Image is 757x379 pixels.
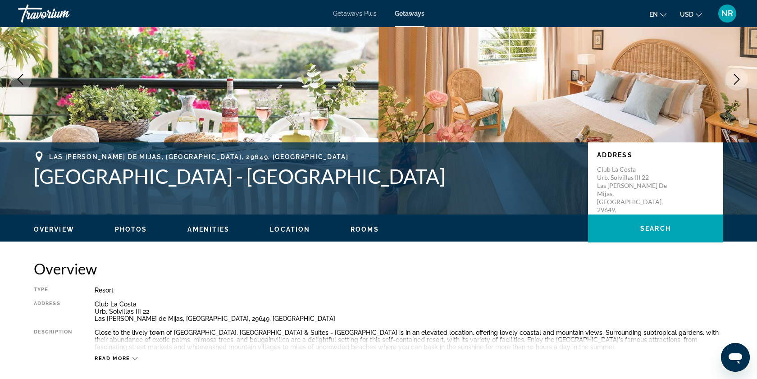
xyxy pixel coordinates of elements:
[725,68,748,91] button: Next image
[34,164,579,188] h1: [GEOGRAPHIC_DATA] - [GEOGRAPHIC_DATA]
[333,10,377,17] a: Getaways Plus
[95,329,723,351] div: Close to the lively town of [GEOGRAPHIC_DATA], [GEOGRAPHIC_DATA] & Suites - [GEOGRAPHIC_DATA] is ...
[9,68,32,91] button: Previous image
[351,225,379,233] button: Rooms
[597,165,669,222] p: Club La Costa Urb. Solvillas III 22 Las [PERSON_NAME] de Mijas, [GEOGRAPHIC_DATA], 29649, [GEOGRA...
[721,343,750,372] iframe: Button to launch messaging window
[34,301,72,322] div: Address
[270,225,310,233] button: Location
[597,151,714,159] p: Address
[680,11,693,18] span: USD
[95,287,723,294] div: Resort
[649,11,658,18] span: en
[187,226,229,233] span: Amenities
[34,287,72,294] div: Type
[721,9,733,18] span: NR
[187,225,229,233] button: Amenities
[640,225,671,232] span: Search
[588,215,723,242] button: Search
[95,356,130,361] span: Read more
[34,260,723,278] h2: Overview
[395,10,424,17] a: Getaways
[95,301,723,322] div: Club La Costa Urb. Solvillas III 22 Las [PERSON_NAME] de Mijas, [GEOGRAPHIC_DATA], 29649, [GEOGRA...
[49,153,348,160] span: Las [PERSON_NAME] de Mijas, [GEOGRAPHIC_DATA], 29649, [GEOGRAPHIC_DATA]
[716,4,739,23] button: User Menu
[18,2,108,25] a: Travorium
[34,226,74,233] span: Overview
[34,225,74,233] button: Overview
[351,226,379,233] span: Rooms
[115,225,147,233] button: Photos
[115,226,147,233] span: Photos
[680,8,702,21] button: Change currency
[34,329,72,351] div: Description
[95,355,137,362] button: Read more
[270,226,310,233] span: Location
[649,8,666,21] button: Change language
